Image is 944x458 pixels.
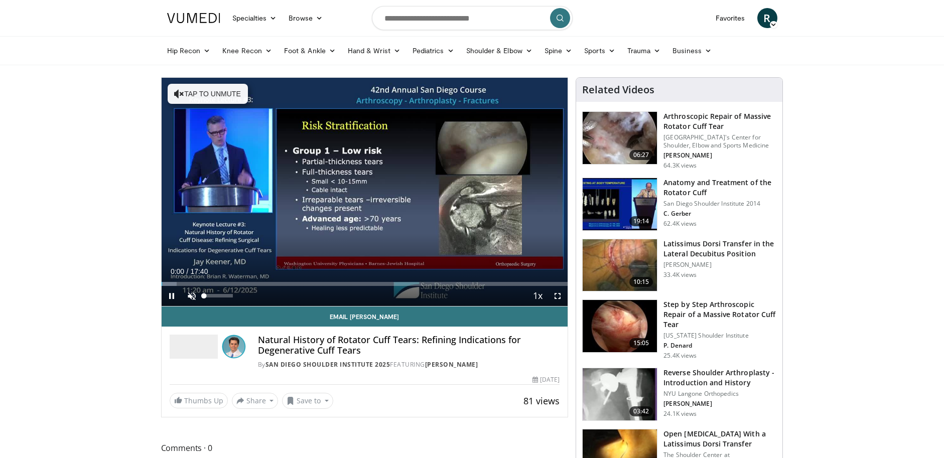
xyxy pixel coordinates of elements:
a: R [757,8,777,28]
img: zucker_4.png.150x105_q85_crop-smart_upscale.jpg [583,368,657,420]
span: Comments 0 [161,441,569,454]
a: San Diego Shoulder Institute 2025 [265,360,390,369]
span: 03:42 [629,406,653,416]
span: 15:05 [629,338,653,348]
span: 06:27 [629,150,653,160]
a: Email [PERSON_NAME] [162,307,568,327]
p: San Diego Shoulder Institute 2014 [663,200,776,208]
p: [PERSON_NAME] [663,261,776,269]
h3: Step by Step Arthroscopic Repair of a Massive Rotator Cuff Tear [663,299,776,330]
img: 281021_0002_1.png.150x105_q85_crop-smart_upscale.jpg [583,112,657,164]
a: Knee Recon [216,41,278,61]
span: 10:15 [629,277,653,287]
p: [US_STATE] Shoulder Institute [663,332,776,340]
video-js: Video Player [162,78,568,307]
p: [GEOGRAPHIC_DATA]'s Center for Shoulder, Elbow and Sports Medicine [663,133,776,149]
a: 19:14 Anatomy and Treatment of the Rotator Cuff San Diego Shoulder Institute 2014 C. Gerber 62.4K... [582,178,776,231]
a: Foot & Ankle [278,41,342,61]
p: 64.3K views [663,162,697,170]
button: Playback Rate [527,286,548,306]
h3: Anatomy and Treatment of the Rotator Cuff [663,178,776,198]
div: Volume Level [204,294,233,297]
a: Hand & Wrist [342,41,407,61]
button: Save to [282,393,333,409]
span: 81 views [523,395,560,407]
button: Unmute [182,286,202,306]
div: Progress Bar [162,282,568,286]
a: Business [666,41,718,61]
h4: Natural History of Rotator Cuff Tears: Refining Indications for Degenerative Cuff Tears [258,335,560,356]
p: [PERSON_NAME] [663,151,776,160]
p: 33.4K views [663,271,697,279]
input: Search topics, interventions [372,6,573,30]
button: Fullscreen [548,286,568,306]
img: 58008271-3059-4eea-87a5-8726eb53a503.150x105_q85_crop-smart_upscale.jpg [583,178,657,230]
img: San Diego Shoulder Institute 2025 [170,335,218,359]
p: C. Gerber [663,210,776,218]
p: NYU Langone Orthopedics [663,390,776,398]
button: Share [232,393,279,409]
a: Trauma [621,41,667,61]
p: P. Denard [663,342,776,350]
img: Avatar [222,335,246,359]
p: 62.4K views [663,220,697,228]
span: 0:00 [171,267,184,275]
a: 06:27 Arthroscopic Repair of Massive Rotator Cuff Tear [GEOGRAPHIC_DATA]'s Center for Shoulder, E... [582,111,776,170]
h3: Reverse Shoulder Arthroplasty - Introduction and History [663,368,776,388]
button: Tap to unmute [168,84,248,104]
p: [PERSON_NAME] [663,400,776,408]
a: Sports [578,41,621,61]
a: Spine [538,41,578,61]
h3: Arthroscopic Repair of Massive Rotator Cuff Tear [663,111,776,131]
a: 15:05 Step by Step Arthroscopic Repair of a Massive Rotator Cuff Tear [US_STATE] Shoulder Institu... [582,299,776,360]
span: 19:14 [629,216,653,226]
img: 7cd5bdb9-3b5e-40f2-a8f4-702d57719c06.150x105_q85_crop-smart_upscale.jpg [583,300,657,352]
a: Favorites [710,8,751,28]
div: By FEATURING [258,360,560,369]
h3: Open [MEDICAL_DATA] With a Latissimus Dorsi Transfer [663,429,776,449]
img: VuMedi Logo [167,13,220,23]
p: 24.1K views [663,410,697,418]
p: 25.4K views [663,352,697,360]
a: 03:42 Reverse Shoulder Arthroplasty - Introduction and History NYU Langone Orthopedics [PERSON_NA... [582,368,776,421]
h4: Related Videos [582,84,654,96]
span: / [187,267,189,275]
span: 17:40 [190,267,208,275]
a: Browse [283,8,329,28]
a: Thumbs Up [170,393,228,408]
a: Specialties [226,8,283,28]
a: 10:15 Latissimus Dorsi Transfer in the Lateral Decubitus Position [PERSON_NAME] 33.4K views [582,239,776,292]
img: 38501_0000_3.png.150x105_q85_crop-smart_upscale.jpg [583,239,657,291]
button: Pause [162,286,182,306]
a: [PERSON_NAME] [425,360,478,369]
a: Pediatrics [407,41,460,61]
a: Hip Recon [161,41,217,61]
h3: Latissimus Dorsi Transfer in the Lateral Decubitus Position [663,239,776,259]
div: [DATE] [532,375,560,384]
a: Shoulder & Elbow [460,41,538,61]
